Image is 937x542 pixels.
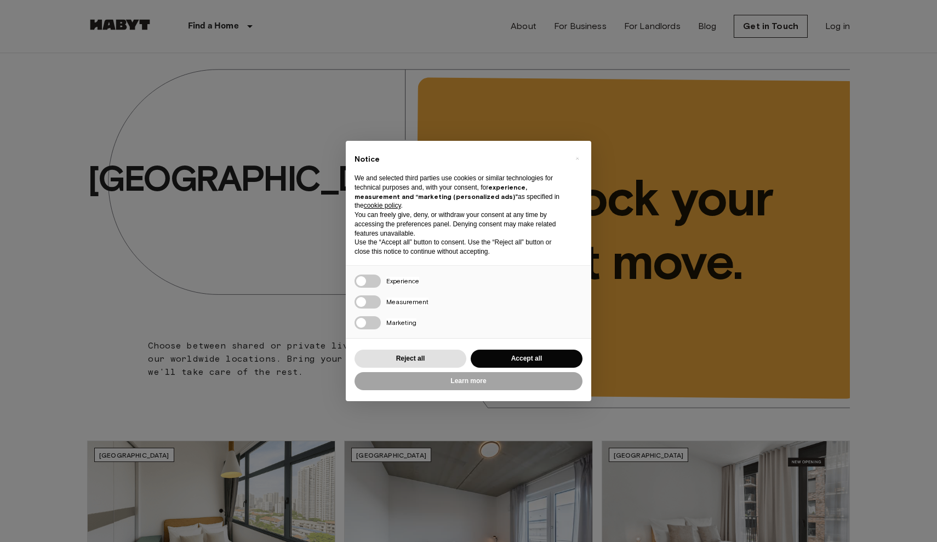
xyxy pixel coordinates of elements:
span: Measurement [386,298,428,306]
strong: experience, measurement and “marketing (personalized ads)” [355,183,527,201]
p: Use the “Accept all” button to consent. Use the “Reject all” button or close this notice to conti... [355,238,565,256]
span: Experience [386,277,419,285]
h2: Notice [355,154,565,165]
button: Reject all [355,350,466,368]
button: Accept all [471,350,582,368]
a: cookie policy [364,202,401,209]
span: Marketing [386,318,416,327]
button: Close this notice [568,150,586,167]
p: We and selected third parties use cookies or similar technologies for technical purposes and, wit... [355,174,565,210]
p: You can freely give, deny, or withdraw your consent at any time by accessing the preferences pane... [355,210,565,238]
span: × [575,152,579,165]
button: Learn more [355,372,582,390]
